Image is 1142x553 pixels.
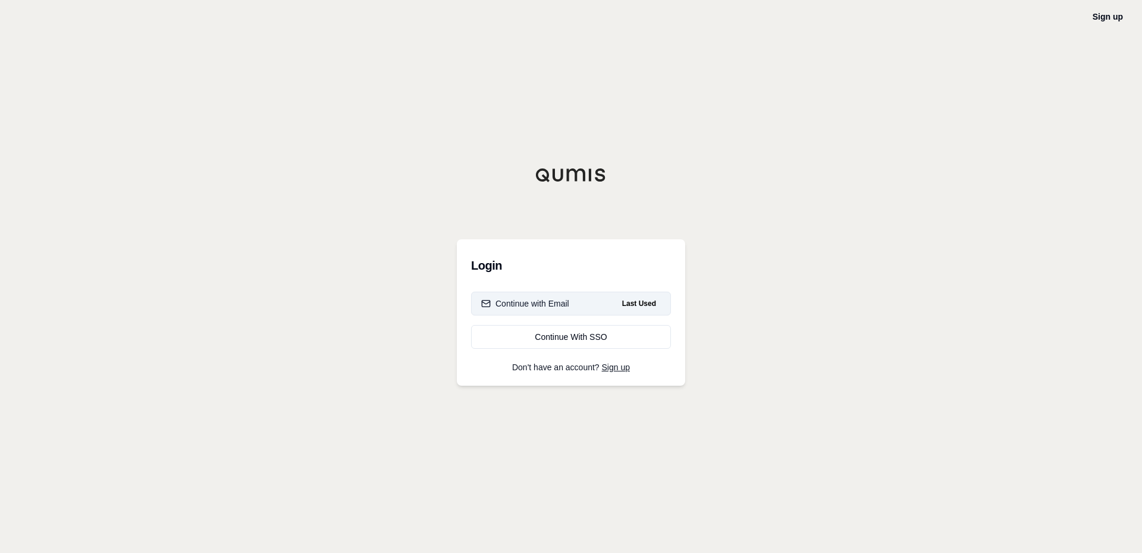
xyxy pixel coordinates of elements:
[602,363,630,372] a: Sign up
[1093,12,1123,21] a: Sign up
[535,168,607,182] img: Qumis
[471,363,671,371] p: Don't have an account?
[481,298,569,310] div: Continue with Email
[471,254,671,277] h3: Login
[481,331,661,343] div: Continue With SSO
[471,325,671,349] a: Continue With SSO
[471,292,671,315] button: Continue with EmailLast Used
[617,296,661,311] span: Last Used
